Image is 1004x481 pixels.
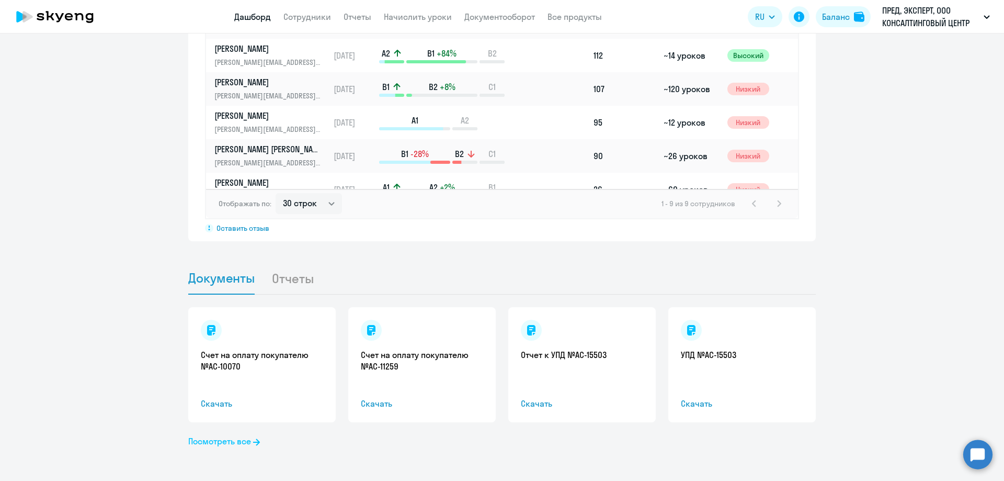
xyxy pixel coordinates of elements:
[214,143,329,169] a: [PERSON_NAME] [PERSON_NAME][PERSON_NAME][EMAIL_ADDRESS][DOMAIN_NAME]
[816,6,871,27] button: Балансbalance
[455,148,464,160] span: B2
[234,12,271,22] a: Дашборд
[727,49,769,62] span: Высокий
[440,81,455,93] span: +8%
[877,4,995,29] button: ПРЕД, ЭКСПЕРТ, ООО КОНСАЛТИНГОВЫЙ ЦЕНТР
[727,183,769,196] span: Низкий
[384,12,452,22] a: Начислить уроки
[488,48,497,59] span: B2
[329,39,378,72] td: [DATE]
[882,4,979,29] p: ПРЕД, ЭКСПЕРТ, ООО КОНСАЛТИНГОВЫЙ ЦЕНТР
[214,177,322,188] p: [PERSON_NAME]
[329,173,378,206] td: [DATE]
[681,349,803,361] a: УПД №AC-15503
[822,10,850,23] div: Баланс
[410,148,429,160] span: -28%
[659,106,723,139] td: ~12 уроков
[488,81,496,93] span: C1
[214,124,322,135] p: [PERSON_NAME][EMAIL_ADDRESS][DOMAIN_NAME]
[589,106,659,139] td: 95
[659,72,723,106] td: ~120 уроков
[589,72,659,106] td: 107
[755,10,765,23] span: RU
[214,157,322,169] p: [PERSON_NAME][EMAIL_ADDRESS][DOMAIN_NAME]
[440,182,455,193] span: +2%
[427,48,435,59] span: B1
[188,262,816,295] ul: Tabs
[361,397,483,410] span: Скачать
[201,349,323,372] a: Счет на оплату покупателю №AC-10070
[659,39,723,72] td: ~14 уроков
[216,223,269,233] span: Оставить отзыв
[382,48,390,59] span: A2
[188,435,260,448] a: Посмотреть все
[214,143,322,155] p: [PERSON_NAME] [PERSON_NAME]
[854,12,864,22] img: balance
[401,148,408,160] span: B1
[727,116,769,129] span: Низкий
[214,76,322,88] p: [PERSON_NAME]
[547,12,602,22] a: Все продукты
[214,43,322,54] p: [PERSON_NAME]
[214,110,329,135] a: [PERSON_NAME][PERSON_NAME][EMAIL_ADDRESS][DOMAIN_NAME]
[461,115,469,126] span: A2
[214,90,322,102] p: [PERSON_NAME][EMAIL_ADDRESS][DOMAIN_NAME]
[329,139,378,173] td: [DATE]
[214,43,329,68] a: [PERSON_NAME][PERSON_NAME][EMAIL_ADDRESS][DOMAIN_NAME]
[329,106,378,139] td: [DATE]
[589,139,659,173] td: 90
[361,349,483,372] a: Счет на оплату покупателю №AC-11259
[659,173,723,206] td: ~69 уроков
[219,199,271,208] span: Отображать по:
[214,57,322,68] p: [PERSON_NAME][EMAIL_ADDRESS][DOMAIN_NAME]
[383,182,390,193] span: A1
[214,177,329,202] a: [PERSON_NAME][EMAIL_ADDRESS][DOMAIN_NAME]
[201,397,323,410] span: Скачать
[437,48,457,59] span: +84%
[659,139,723,173] td: ~26 уроков
[521,397,643,410] span: Скачать
[488,182,496,193] span: B1
[464,12,535,22] a: Документооборот
[283,12,331,22] a: Сотрудники
[429,182,438,193] span: A2
[344,12,371,22] a: Отчеты
[214,76,329,102] a: [PERSON_NAME][PERSON_NAME][EMAIL_ADDRESS][DOMAIN_NAME]
[214,110,322,121] p: [PERSON_NAME]
[412,115,418,126] span: A1
[681,397,803,410] span: Скачать
[329,72,378,106] td: [DATE]
[748,6,782,27] button: RU
[589,39,659,72] td: 112
[661,199,735,208] span: 1 - 9 из 9 сотрудников
[727,150,769,162] span: Низкий
[727,83,769,95] span: Низкий
[382,81,390,93] span: B1
[188,270,255,286] span: Документы
[429,81,438,93] span: B2
[488,148,496,160] span: C1
[521,349,643,361] a: Отчет к УПД №AC-15503
[589,173,659,206] td: 26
